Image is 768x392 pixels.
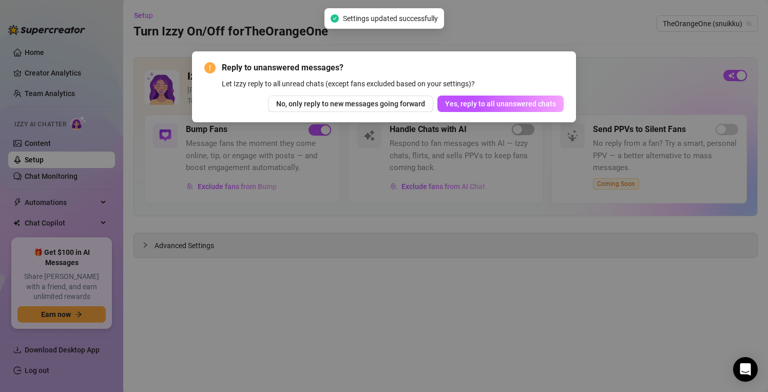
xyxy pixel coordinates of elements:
div: Open Intercom Messenger [733,357,758,382]
button: Yes, reply to all unanswered chats [437,96,564,112]
div: Let Izzy reply to all unread chats (except fans excluded based on your settings)? [222,78,564,89]
span: No, only reply to new messages going forward [276,100,425,108]
span: check-circle [331,14,339,23]
span: Reply to unanswered messages? [222,62,564,74]
span: Yes, reply to all unanswered chats [445,100,556,108]
button: No, only reply to new messages going forward [268,96,433,112]
span: Settings updated successfully [343,13,438,24]
span: exclamation-circle [204,62,216,73]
